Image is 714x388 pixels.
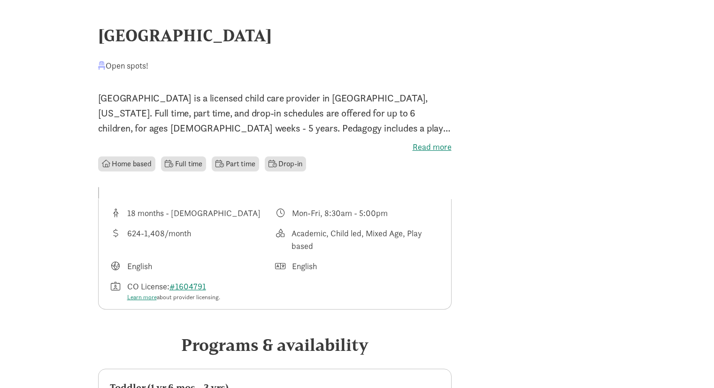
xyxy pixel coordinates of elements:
div: Academic, Child led, Mixed Age, Play based [292,227,439,252]
label: Read more [98,141,452,153]
li: Drop-in [265,156,307,171]
p: [GEOGRAPHIC_DATA] is a licensed child care provider in [GEOGRAPHIC_DATA], [US_STATE]. Full time, ... [98,91,452,136]
a: Learn more [127,293,157,301]
div: [GEOGRAPHIC_DATA] [98,23,616,48]
div: Programs & availability [98,332,452,357]
div: 18 months - [DEMOGRAPHIC_DATA] [127,207,261,219]
li: Home based [98,156,155,171]
div: 624-1,408/month [127,227,191,252]
div: CO License: [127,280,220,302]
div: Languages spoken [275,260,440,272]
div: about provider licensing. [127,293,220,302]
div: Open spots! [98,59,148,72]
div: English [127,260,152,272]
a: #1604791 [169,281,206,292]
div: Mon-Fri, 8:30am - 5:00pm [292,207,388,219]
div: License number [110,280,275,302]
li: Part time [212,156,259,171]
div: Class schedule [275,207,440,219]
div: Languages taught [110,260,275,272]
div: This provider's education philosophy [275,227,440,252]
div: Age range for children that this provider cares for [110,207,275,219]
div: Average tuition for this program [110,227,275,252]
li: Full time [161,156,206,171]
div: English [292,260,317,272]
